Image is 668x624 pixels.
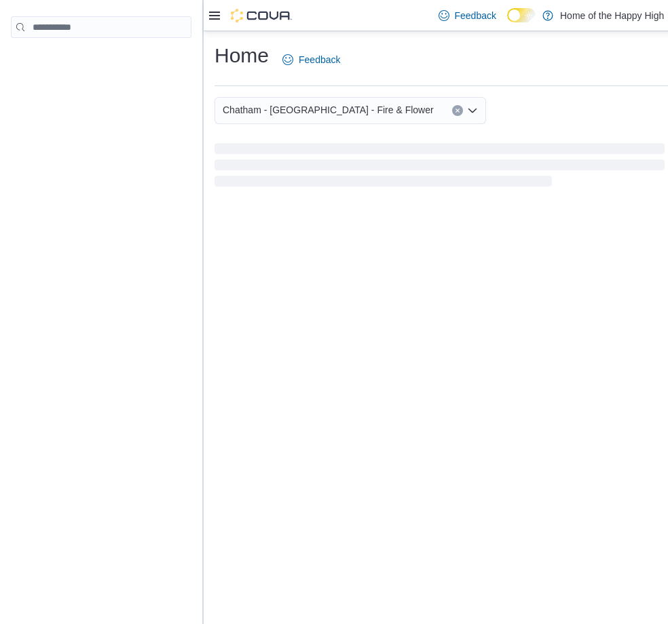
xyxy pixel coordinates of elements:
p: Home of the Happy High [560,7,664,24]
span: Feedback [299,53,340,66]
span: Feedback [455,9,496,22]
span: Chatham - [GEOGRAPHIC_DATA] - Fire & Flower [223,102,434,118]
button: Open list of options [467,105,478,116]
a: Feedback [277,46,346,73]
img: Cova [231,9,292,22]
input: Dark Mode [507,8,536,22]
span: Dark Mode [507,22,508,23]
button: Clear input [452,105,463,116]
a: Feedback [433,2,502,29]
span: Loading [215,146,665,189]
h1: Home [215,42,269,69]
